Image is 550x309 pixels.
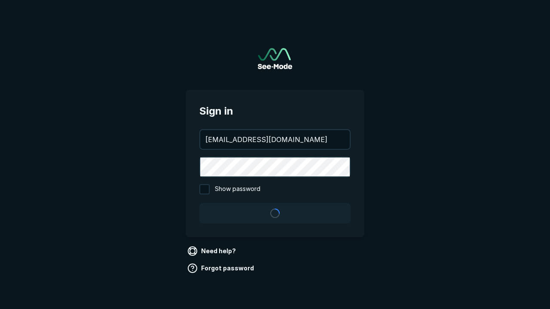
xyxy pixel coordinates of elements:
a: Need help? [186,244,239,258]
span: Sign in [199,103,351,119]
span: Show password [215,184,260,194]
a: Forgot password [186,261,257,275]
input: your@email.com [200,130,350,149]
a: Go to sign in [258,48,292,69]
img: See-Mode Logo [258,48,292,69]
